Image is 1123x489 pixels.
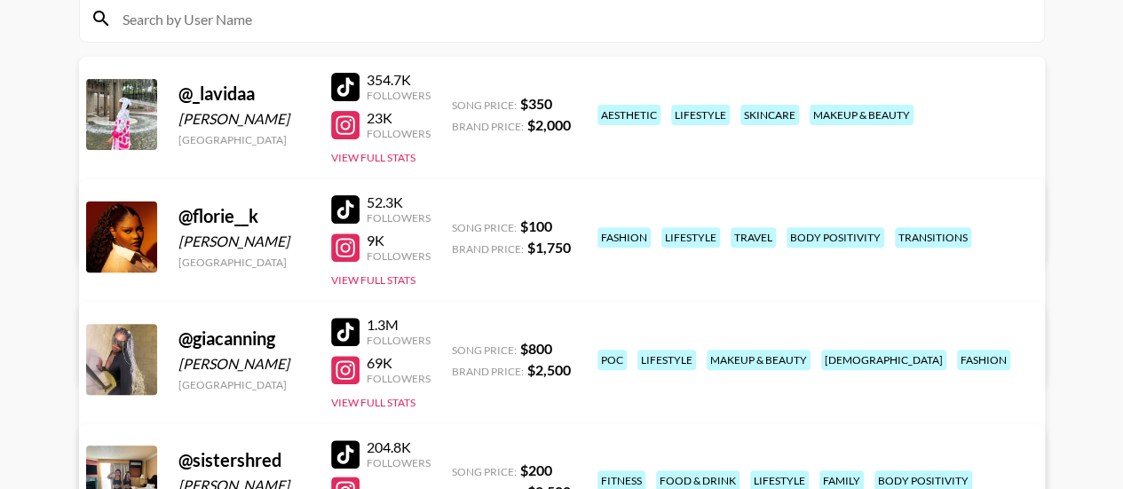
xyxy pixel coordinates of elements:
strong: $ 800 [520,340,552,357]
strong: $ 1,750 [527,239,571,256]
div: transitions [895,227,971,248]
div: 1.3M [367,316,431,334]
div: skincare [740,105,799,125]
div: body positivity [787,227,884,248]
div: lifestyle [671,105,730,125]
span: Song Price: [452,465,517,478]
div: 69K [367,354,431,372]
div: [PERSON_NAME] [178,110,310,128]
div: Followers [367,372,431,385]
div: makeup & beauty [810,105,913,125]
div: lifestyle [637,350,696,370]
div: 23K [367,109,431,127]
div: @ giacanning [178,327,310,350]
div: @ florie__k [178,205,310,227]
button: View Full Stats [331,396,415,409]
div: Followers [367,456,431,469]
div: Followers [367,249,431,263]
strong: $ 100 [520,217,552,234]
div: [GEOGRAPHIC_DATA] [178,133,310,146]
div: fashion [957,350,1010,370]
strong: $ 200 [520,461,552,478]
div: [PERSON_NAME] [178,233,310,250]
div: Followers [367,334,431,347]
span: Brand Price: [452,242,524,256]
div: makeup & beauty [707,350,811,370]
button: View Full Stats [331,151,415,164]
div: aesthetic [597,105,660,125]
span: Song Price: [452,221,517,234]
div: Followers [367,89,431,102]
span: Song Price: [452,99,517,112]
div: [GEOGRAPHIC_DATA] [178,256,310,269]
div: @ sistershred [178,449,310,471]
input: Search by User Name [112,4,1033,33]
button: View Full Stats [331,273,415,287]
div: [GEOGRAPHIC_DATA] [178,378,310,391]
div: [DEMOGRAPHIC_DATA] [821,350,946,370]
div: Followers [367,127,431,140]
div: 9K [367,232,431,249]
div: travel [731,227,776,248]
div: 204.8K [367,438,431,456]
span: Brand Price: [452,365,524,378]
div: @ _lavidaa [178,83,310,105]
div: poc [597,350,627,370]
strong: $ 2,500 [527,361,571,378]
div: Followers [367,211,431,225]
div: 354.7K [367,71,431,89]
span: Brand Price: [452,120,524,133]
div: [PERSON_NAME] [178,355,310,373]
div: lifestyle [661,227,720,248]
strong: $ 350 [520,95,552,112]
strong: $ 2,000 [527,116,571,133]
span: Song Price: [452,343,517,357]
div: fashion [597,227,651,248]
div: 52.3K [367,193,431,211]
